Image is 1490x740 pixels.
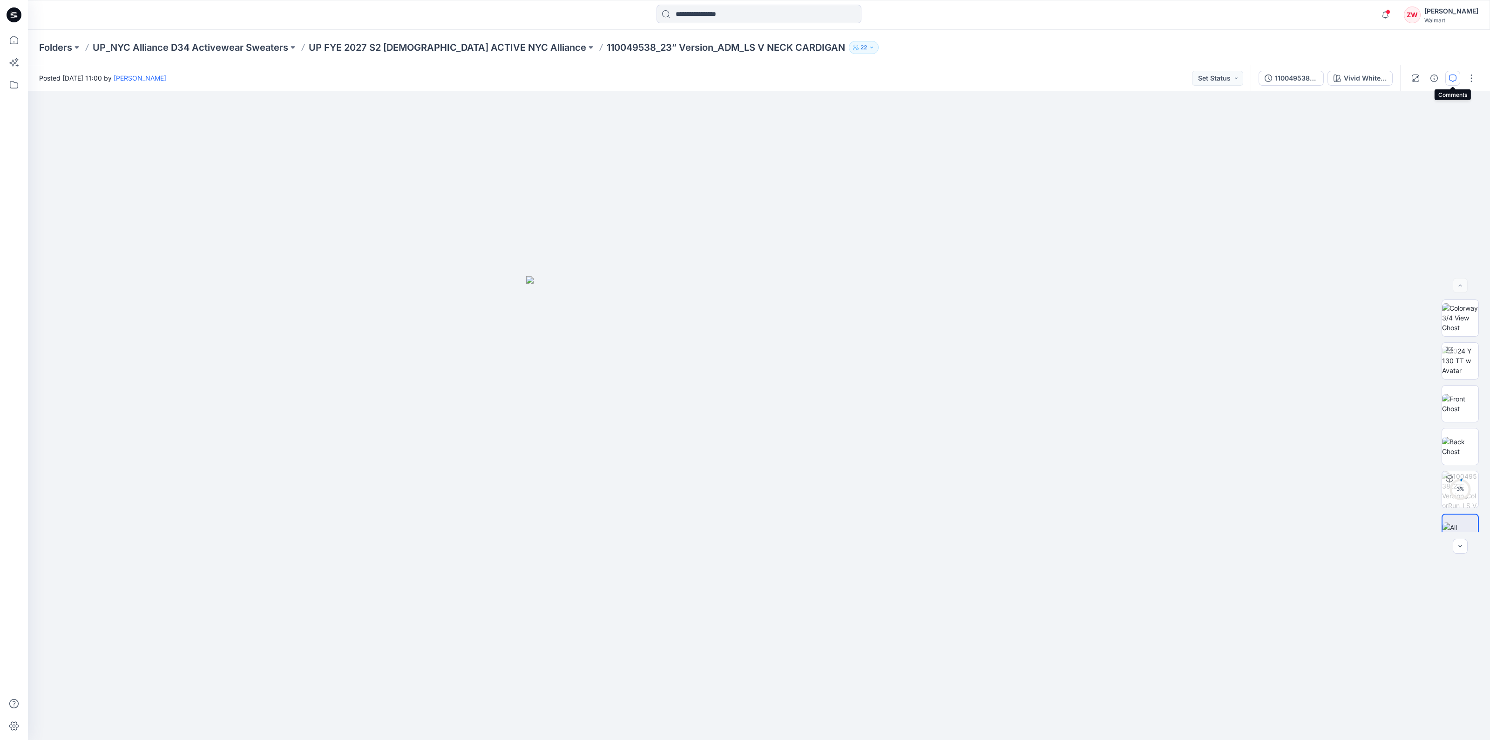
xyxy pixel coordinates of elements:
[849,41,879,54] button: 22
[860,42,867,53] p: 22
[1424,17,1478,24] div: Walmart
[1427,71,1442,86] button: Details
[1275,73,1318,83] div: 110049538_23” Version_ColorRun_LS V NECK CARDIGAN
[114,74,166,82] a: [PERSON_NAME]
[1449,485,1471,493] div: 3 %
[1442,437,1478,456] img: Back Ghost
[1259,71,1324,86] button: 110049538_23” Version_ColorRun_LS V NECK CARDIGAN
[1442,303,1478,333] img: Colorway 3/4 View Ghost
[1327,71,1393,86] button: Vivid White Combo
[1442,394,1478,414] img: Front Ghost
[39,41,72,54] a: Folders
[607,41,845,54] p: 110049538_23” Version_ADM_LS V NECK CARDIGAN
[1442,346,1478,375] img: 2024 Y 130 TT w Avatar
[1424,6,1478,17] div: [PERSON_NAME]
[309,41,586,54] a: UP FYE 2027 S2 [DEMOGRAPHIC_DATA] ACTIVE NYC Alliance
[1344,73,1387,83] div: Vivid White Combo
[93,41,288,54] a: UP_NYC Alliance D34 Activewear Sweaters
[1443,523,1478,542] img: All colorways
[1404,7,1421,23] div: ZW
[39,73,166,83] span: Posted [DATE] 11:00 by
[1442,471,1478,508] img: 110049538_23” Version_ColorRun_LS V NECK CARDIGAN Vivid White Combo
